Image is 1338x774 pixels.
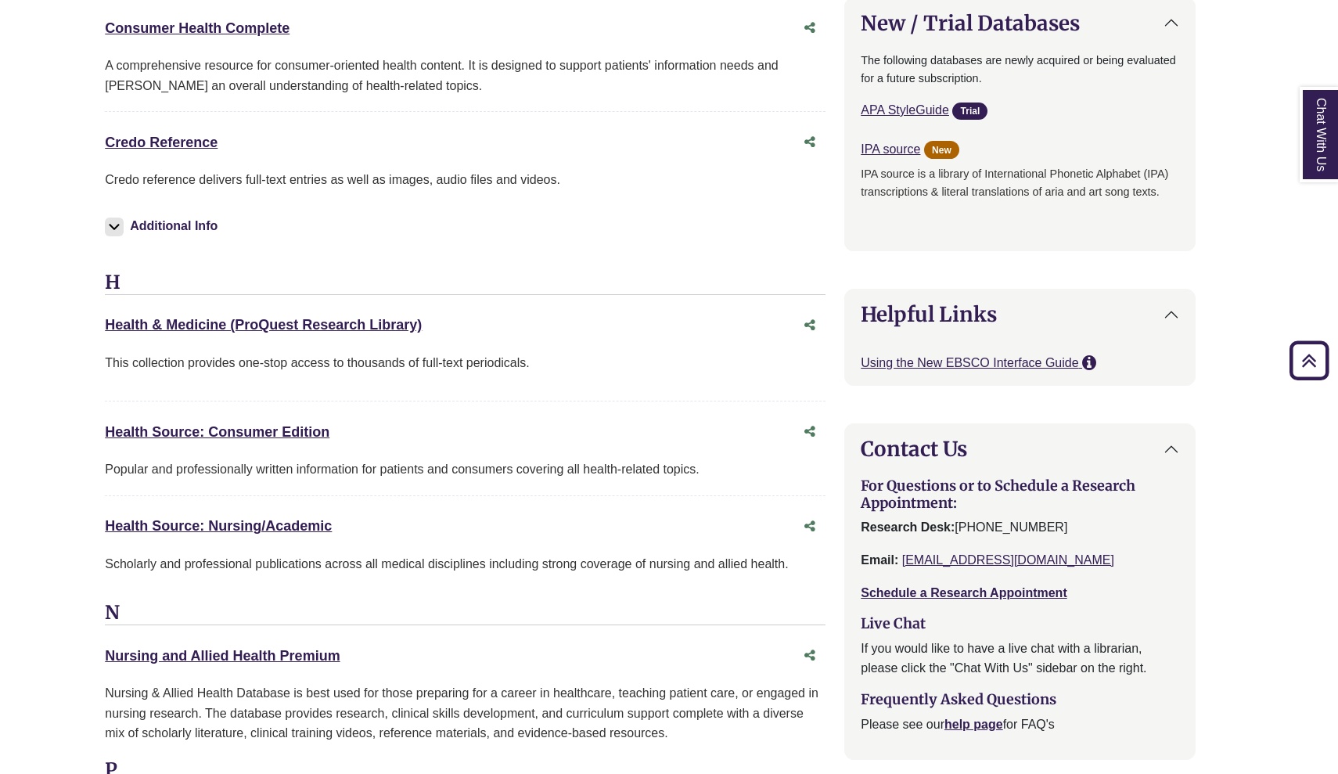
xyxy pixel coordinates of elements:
[861,691,1179,708] h3: Frequently Asked Questions
[902,553,1114,567] a: [EMAIL_ADDRESS][DOMAIN_NAME]
[861,586,1066,599] a: Schedule a Research Appointment
[794,311,825,340] button: Share this database
[105,56,825,95] div: A comprehensive resource for consumer-oriented health content. It is designed to support patients...
[105,518,332,534] a: Health Source: Nursing/Academic
[944,718,1003,731] a: help page
[861,52,1179,88] p: The following databases are newly acquired or being evaluated for a future subscription.
[861,520,955,534] strong: Research Desk:
[794,128,825,157] button: Share this database
[861,103,949,117] a: APA StyleGuide
[105,648,340,664] a: Nursing and Allied Health Premium
[952,103,987,121] span: Trial
[105,683,825,743] div: Nursing & Allied Health Database is best used for those preparing for a career in healthcare, tea...
[1284,350,1334,371] a: Back to Top
[861,165,1179,219] p: IPA source is a library of International Phonetic Alphabet (IPA) transcriptions & literal transla...
[105,20,290,36] a: Consumer Health Complete
[105,215,222,237] button: Additional Info
[105,272,825,295] h3: H
[105,317,422,333] a: Health & Medicine (ProQuest Research Library)
[861,142,920,156] a: IPA source
[861,477,1179,511] h3: For Questions or to Schedule a Research Appointment:
[861,615,1179,632] h3: Live Chat
[861,517,1179,538] p: [PHONE_NUMBER]
[105,602,825,625] h3: N
[794,512,825,542] button: Share this database
[105,554,825,574] p: Scholarly and professional publications across all medical disciplines including strong coverage ...
[924,141,959,159] span: New
[861,715,1179,735] p: Please see our for FAQ's
[105,424,329,440] a: Health Source: Consumer Edition
[105,459,825,480] div: Popular and professionally written information for patients and consumers covering all health-rel...
[105,170,825,190] p: Credo reference delivers full-text entries as well as images, audio files and videos.
[861,356,1082,369] a: Using the New EBSCO Interface Guide
[794,641,825,671] button: Share this database
[845,290,1195,339] button: Helpful Links
[861,639,1179,679] p: If you would like to have a live chat with a librarian, please click the "Chat With Us" sidebar o...
[105,135,218,150] a: Credo Reference
[794,417,825,447] button: Share this database
[794,13,825,43] button: Share this database
[861,553,898,567] strong: Email:
[845,424,1195,473] button: Contact Us
[105,353,825,373] p: This collection provides one-stop access to thousands of full-text periodicals.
